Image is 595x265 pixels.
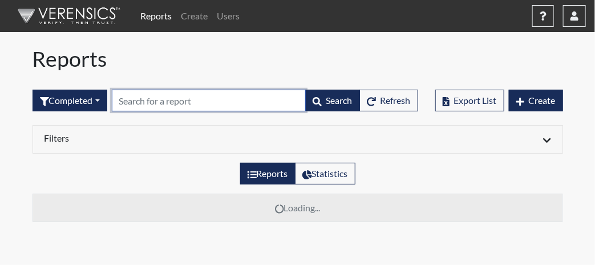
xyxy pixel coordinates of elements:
span: Create [529,95,556,106]
a: Users [212,5,244,27]
label: View statistics about completed interviews [295,163,355,184]
button: Completed [33,90,107,111]
a: Create [176,5,212,27]
span: Search [326,95,353,106]
div: Filter by interview status [33,90,107,111]
button: Export List [435,90,504,111]
h1: Reports [33,46,563,71]
h6: Filters [44,132,289,143]
button: Create [509,90,563,111]
a: Reports [136,5,176,27]
input: Search by Registration ID, Interview Number, or Investigation Name. [112,90,306,111]
span: Refresh [381,95,411,106]
td: Loading... [33,194,562,222]
div: Click to expand/collapse filters [36,132,560,146]
button: Search [305,90,360,111]
button: Refresh [359,90,418,111]
label: View the list of reports [240,163,296,184]
span: Export List [454,95,497,106]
